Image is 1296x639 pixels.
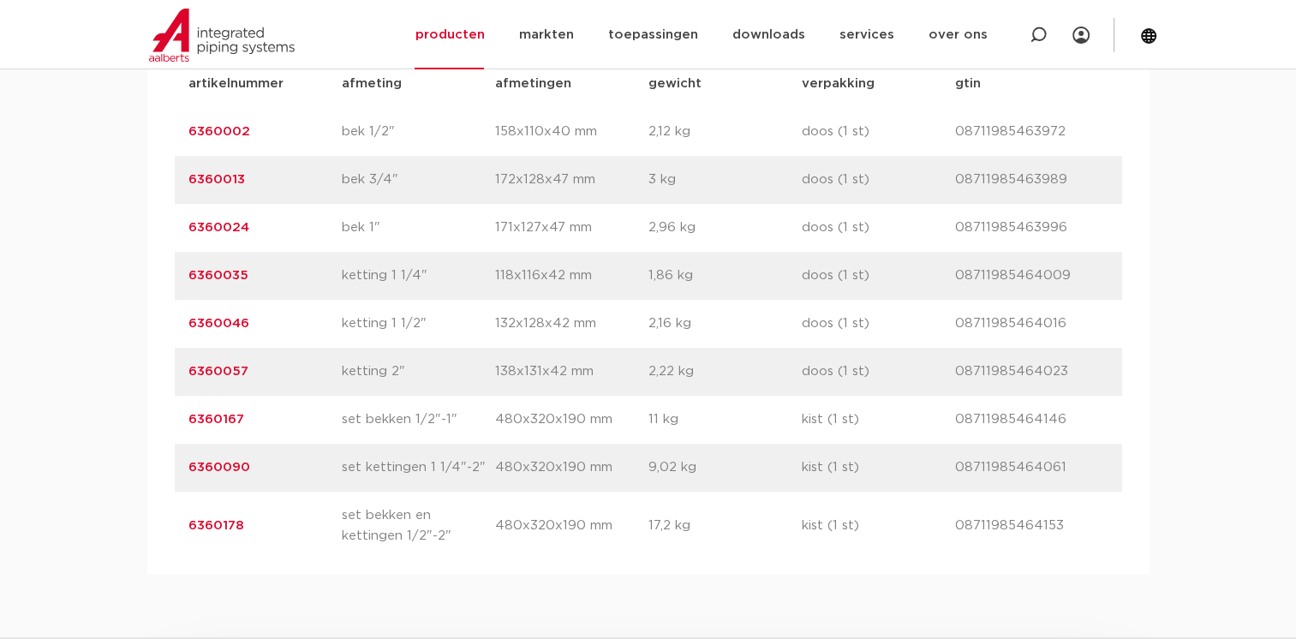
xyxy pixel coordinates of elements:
[188,173,245,186] a: 6360013
[802,74,955,94] p: verpakking
[495,457,648,478] p: 480x320x190 mm
[955,516,1108,536] p: 08711985464153
[495,122,648,142] p: 158x110x40 mm
[955,409,1108,430] p: 08711985464146
[188,269,248,282] a: 6360035
[188,461,250,474] a: 6360090
[802,409,955,430] p: kist (1 st)
[342,409,495,430] p: set bekken 1/2"-1"
[495,409,648,430] p: 480x320x190 mm
[188,74,342,94] p: artikelnummer
[648,361,802,382] p: 2,22 kg
[495,361,648,382] p: 138x131x42 mm
[495,314,648,334] p: 132x128x42 mm
[955,314,1108,334] p: 08711985464016
[648,314,802,334] p: 2,16 kg
[648,74,802,94] p: gewicht
[802,218,955,238] p: doos (1 st)
[802,361,955,382] p: doos (1 st)
[342,218,495,238] p: bek 1"
[648,457,802,478] p: 9,02 kg
[342,361,495,382] p: ketting 2"
[802,170,955,190] p: doos (1 st)
[955,74,1108,94] p: gtin
[342,122,495,142] p: bek 1/2"
[342,505,495,546] p: set bekken en kettingen 1/2"-2"
[342,74,495,94] p: afmeting
[648,122,802,142] p: 2,12 kg
[648,266,802,286] p: 1,86 kg
[802,457,955,478] p: kist (1 st)
[802,314,955,334] p: doos (1 st)
[495,74,648,94] p: afmetingen
[955,457,1108,478] p: 08711985464061
[188,317,249,330] a: 6360046
[802,266,955,286] p: doos (1 st)
[188,365,248,378] a: 6360057
[648,170,802,190] p: 3 kg
[955,170,1108,190] p: 08711985463989
[188,519,244,532] a: 6360178
[648,516,802,536] p: 17,2 kg
[495,170,648,190] p: 172x128x47 mm
[188,125,250,138] a: 6360002
[188,413,244,426] a: 6360167
[342,457,495,478] p: set kettingen 1 1/4"-2"
[955,218,1108,238] p: 08711985463996
[342,314,495,334] p: ketting 1 1/2"
[955,361,1108,382] p: 08711985464023
[342,266,495,286] p: ketting 1 1/4"
[648,409,802,430] p: 11 kg
[955,122,1108,142] p: 08711985463972
[342,170,495,190] p: bek 3/4"
[188,221,249,234] a: 6360024
[802,516,955,536] p: kist (1 st)
[495,516,648,536] p: 480x320x190 mm
[495,266,648,286] p: 118x116x42 mm
[648,218,802,238] p: 2,96 kg
[495,218,648,238] p: 171x127x47 mm
[955,266,1108,286] p: 08711985464009
[802,122,955,142] p: doos (1 st)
